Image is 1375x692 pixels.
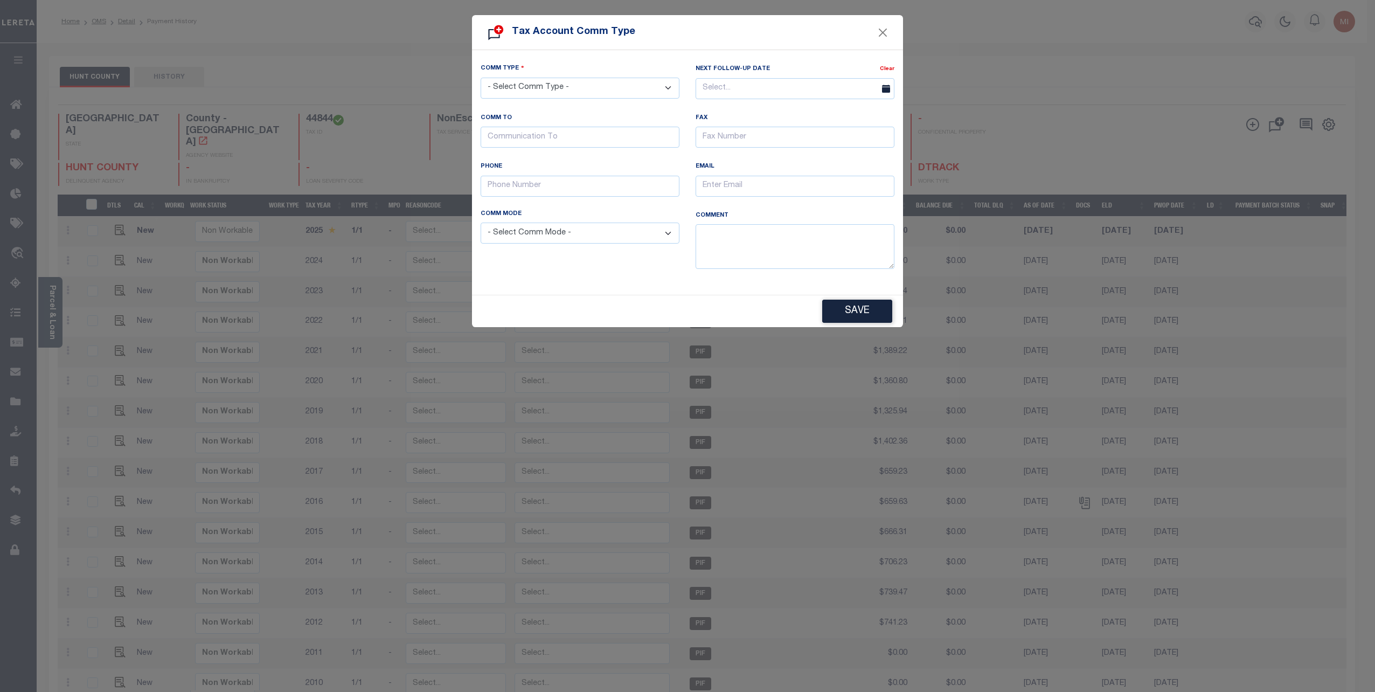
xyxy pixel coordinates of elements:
[696,162,714,171] label: Email
[696,65,770,74] label: Next Follow-Up Date
[696,78,894,99] input: Select...
[481,210,522,219] label: Comm Mode
[822,300,892,323] button: Save
[481,162,502,171] label: Phone
[696,127,894,148] input: Fax Number
[481,176,679,197] input: Phone Number
[696,211,728,220] label: Comment
[481,114,512,123] label: Comm To
[880,66,894,72] a: Clear
[696,114,707,123] label: Fax
[481,127,679,148] input: Communication To
[481,63,524,73] label: Comm Type
[696,176,894,197] input: Enter Email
